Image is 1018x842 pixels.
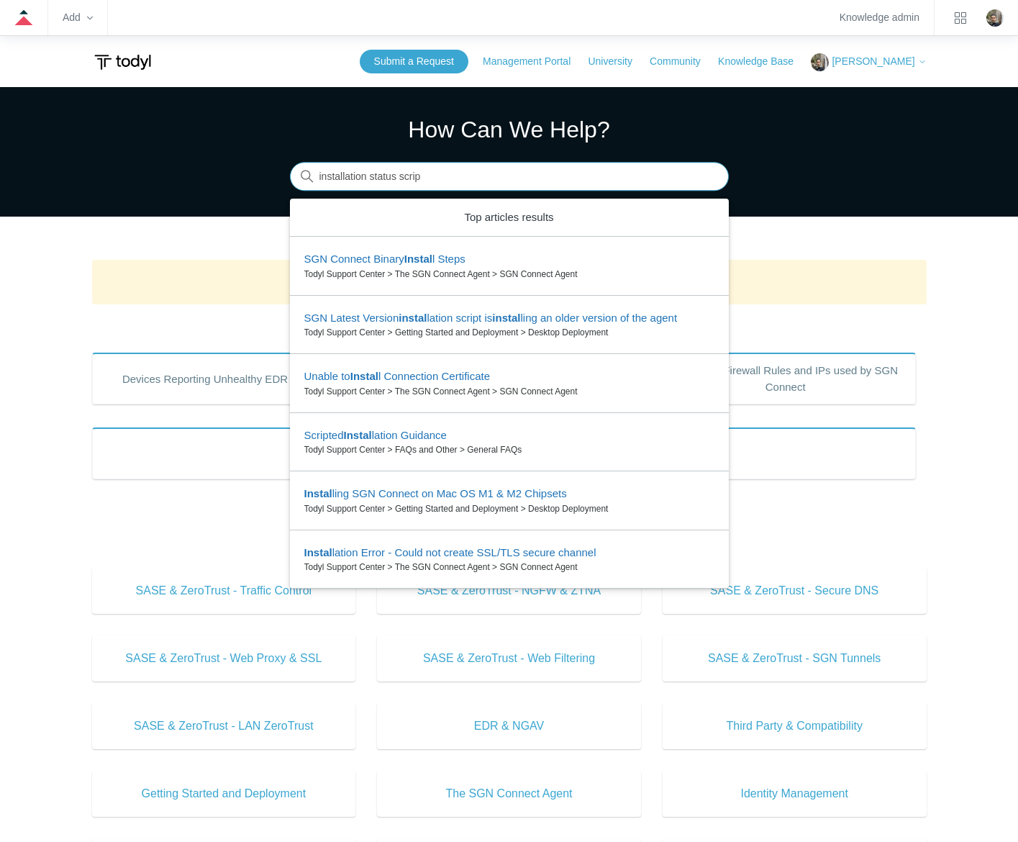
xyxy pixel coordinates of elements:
[404,253,432,265] em: Instal
[92,635,356,682] a: SASE & ZeroTrust - Web Proxy & SSL
[718,54,808,69] a: Knowledge Base
[399,650,619,667] span: SASE & ZeroTrust - Web Filtering
[684,717,905,735] span: Third Party & Compatibility
[304,502,714,515] zd-autocomplete-breadcrumbs-multibrand: Todyl Support Center > Getting Started and Deployment > Desktop Deployment
[304,487,567,502] zd-autocomplete-title-multibrand: Suggested result 5 Installing SGN Connect on Mac OS M1 & M2 Chipsets
[663,703,927,749] a: Third Party & Compatibility
[377,703,641,749] a: EDR & NGAV
[92,771,356,817] a: Getting Started and Deployment
[344,429,372,441] em: Instal
[684,785,905,802] span: Identity Management
[655,353,916,404] a: Outbound Firewall Rules and IPs used by SGN Connect
[304,370,490,385] zd-autocomplete-title-multibrand: Suggested result 3 Unable to Install Connection Certificate
[399,582,619,599] span: SASE & ZeroTrust - NGFW & ZTNA
[92,316,927,340] h2: Popular Articles
[304,443,714,456] zd-autocomplete-breadcrumbs-multibrand: Todyl Support Center > FAQs and Other > General FAQs
[92,537,927,561] h2: Knowledge Base
[114,650,335,667] span: SASE & ZeroTrust - Web Proxy & SSL
[114,785,335,802] span: Getting Started and Deployment
[650,54,715,69] a: Community
[304,312,678,327] zd-autocomplete-title-multibrand: Suggested result 2 SGN Latest Version installation script is installing an older version of the a...
[663,771,927,817] a: Identity Management
[290,163,729,191] input: Search
[92,568,356,614] a: SASE & ZeroTrust - Traffic Control
[304,326,714,339] zd-autocomplete-breadcrumbs-multibrand: Todyl Support Center > Getting Started and Deployment > Desktop Deployment
[811,53,926,71] button: [PERSON_NAME]
[377,568,641,614] a: SASE & ZeroTrust - NGFW & ZTNA
[114,717,335,735] span: SASE & ZeroTrust - LAN ZeroTrust
[304,253,465,268] zd-autocomplete-title-multibrand: Suggested result 1 SGN Connect Binary Install Steps
[986,9,1004,27] img: user avatar
[684,582,905,599] span: SASE & ZeroTrust - Secure DNS
[986,9,1004,27] zd-hc-trigger: Click your profile icon to open the profile menu
[350,370,378,382] em: Instal
[684,650,905,667] span: SASE & ZeroTrust - SGN Tunnels
[114,582,335,599] span: SASE & ZeroTrust - Traffic Control
[663,568,927,614] a: SASE & ZeroTrust - Secure DNS
[377,635,641,682] a: SASE & ZeroTrust - Web Filtering
[399,312,427,324] em: instal
[304,487,332,499] em: Instal
[377,771,641,817] a: The SGN Connect Agent
[92,353,353,404] a: Devices Reporting Unhealthy EDR States
[360,50,468,73] a: Submit a Request
[588,54,646,69] a: University
[92,427,916,479] a: Product Updates
[304,385,714,398] zd-autocomplete-breadcrumbs-multibrand: Todyl Support Center > The SGN Connect Agent > SGN Connect Agent
[399,717,619,735] span: EDR & NGAV
[304,561,714,574] zd-autocomplete-breadcrumbs-multibrand: Todyl Support Center > The SGN Connect Agent > SGN Connect Agent
[63,14,93,22] zd-hc-trigger: Add
[304,268,714,281] zd-autocomplete-breadcrumbs-multibrand: Todyl Support Center > The SGN Connect Agent > SGN Connect Agent
[304,546,332,558] em: Instal
[483,54,585,69] a: Management Portal
[840,14,919,22] a: Knowledge admin
[492,312,520,324] em: instal
[290,112,729,147] h1: How Can We Help?
[92,703,356,749] a: SASE & ZeroTrust - LAN ZeroTrust
[304,429,447,444] zd-autocomplete-title-multibrand: Suggested result 4 Scripted Installation Guidance
[92,49,153,76] img: Todyl Support Center Help Center home page
[399,785,619,802] span: The SGN Connect Agent
[290,199,729,237] zd-autocomplete-header: Top articles results
[304,546,596,561] zd-autocomplete-title-multibrand: Suggested result 6 Installation Error - Could not create SSL/TLS secure channel
[663,635,927,682] a: SASE & ZeroTrust - SGN Tunnels
[832,55,914,67] span: [PERSON_NAME]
